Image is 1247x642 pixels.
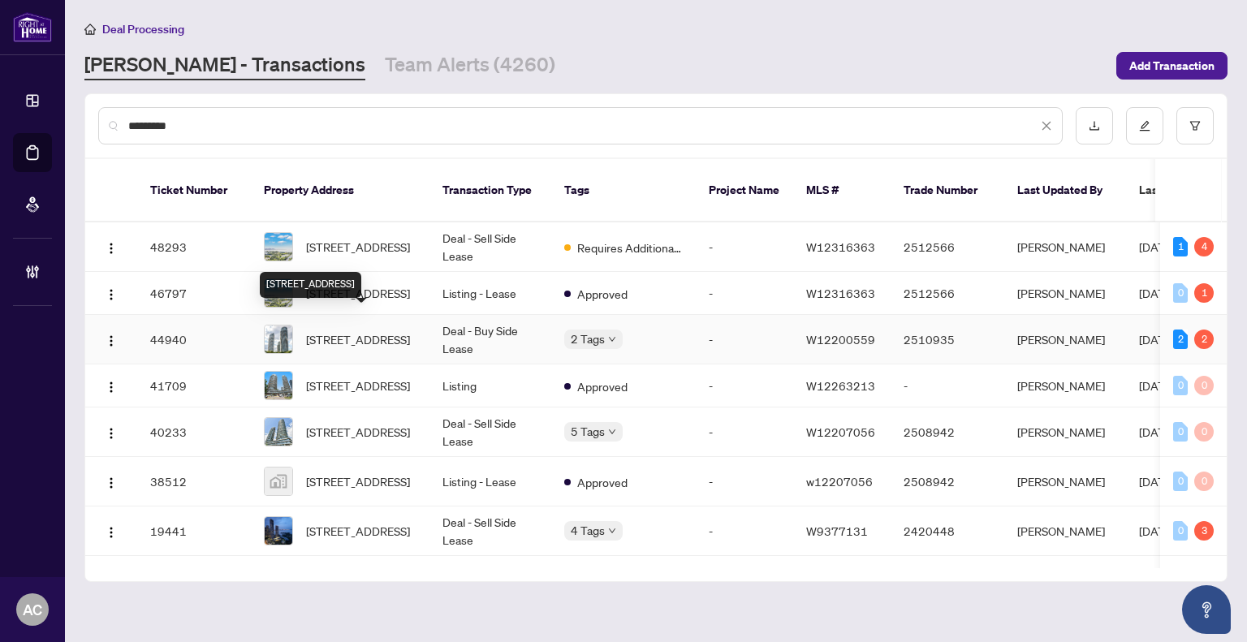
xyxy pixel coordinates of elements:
th: Trade Number [891,159,1004,222]
div: 0 [1194,376,1214,395]
td: 2508942 [891,407,1004,457]
button: Logo [98,468,124,494]
span: Last Modified Date [1139,181,1238,199]
img: Logo [105,288,118,301]
span: [STREET_ADDRESS] [306,423,410,441]
div: 3 [1194,521,1214,541]
button: Logo [98,326,124,352]
td: Listing - Lease [429,457,551,506]
div: 1 [1194,283,1214,303]
td: [PERSON_NAME] [1004,407,1126,457]
span: [DATE] [1139,474,1175,489]
button: Logo [98,419,124,445]
span: W12316363 [806,286,875,300]
td: - [696,457,793,506]
td: 40233 [137,407,251,457]
img: Logo [105,526,118,539]
span: [DATE] [1139,286,1175,300]
img: Logo [105,427,118,440]
td: - [696,315,793,364]
span: W12200559 [806,332,875,347]
span: close [1041,120,1052,131]
span: AC [23,598,42,621]
th: Last Updated By [1004,159,1126,222]
td: - [696,222,793,272]
span: down [608,527,616,535]
span: Deal Processing [102,22,184,37]
td: 41709 [137,364,251,407]
button: Add Transaction [1116,52,1228,80]
div: 4 [1194,237,1214,256]
td: Deal - Sell Side Lease [429,506,551,556]
button: Logo [98,518,124,544]
td: 2512566 [891,272,1004,315]
span: [DATE] [1139,524,1175,538]
span: W12316363 [806,239,875,254]
div: 0 [1194,422,1214,442]
th: Project Name [696,159,793,222]
td: Deal - Sell Side Lease [429,222,551,272]
span: [STREET_ADDRESS] [306,238,410,256]
div: [STREET_ADDRESS] [260,272,361,298]
div: 0 [1194,472,1214,491]
span: Approved [577,473,628,491]
span: down [608,428,616,436]
div: 0 [1173,422,1188,442]
img: Logo [105,334,118,347]
td: Listing [429,364,551,407]
td: 2510935 [891,315,1004,364]
img: thumbnail-img [265,467,292,495]
button: edit [1126,107,1163,144]
button: Logo [98,234,124,260]
img: thumbnail-img [265,233,292,261]
div: 2 [1194,330,1214,349]
span: Approved [577,377,628,395]
span: filter [1189,120,1201,131]
td: [PERSON_NAME] [1004,364,1126,407]
th: Property Address [251,159,429,222]
th: Ticket Number [137,159,251,222]
div: 0 [1173,472,1188,491]
button: Logo [98,373,124,399]
td: - [696,272,793,315]
td: Deal - Buy Side Lease [429,315,551,364]
td: [PERSON_NAME] [1004,457,1126,506]
span: 5 Tags [571,422,605,441]
span: [DATE] [1139,378,1175,393]
span: [DATE] [1139,332,1175,347]
span: [STREET_ADDRESS] [306,330,410,348]
th: Tags [551,159,696,222]
td: [PERSON_NAME] [1004,506,1126,556]
span: W12207056 [806,424,875,439]
td: 19441 [137,506,251,556]
div: 2 [1173,330,1188,349]
td: 46797 [137,272,251,315]
span: [STREET_ADDRESS] [306,472,410,490]
span: edit [1139,120,1150,131]
span: Approved [577,285,628,303]
td: 44940 [137,315,251,364]
td: - [696,506,793,556]
img: thumbnail-img [265,372,292,399]
td: 2508942 [891,457,1004,506]
img: Logo [105,242,118,255]
span: Add Transaction [1129,53,1215,79]
span: W12263213 [806,378,875,393]
span: w12207056 [806,474,873,489]
span: [DATE] [1139,424,1175,439]
td: 38512 [137,457,251,506]
div: 1 [1173,237,1188,256]
img: thumbnail-img [265,418,292,446]
td: - [696,364,793,407]
button: filter [1176,107,1214,144]
td: 2512566 [891,222,1004,272]
td: [PERSON_NAME] [1004,315,1126,364]
th: MLS # [793,159,891,222]
span: 4 Tags [571,521,605,540]
span: home [84,24,96,35]
div: 0 [1173,283,1188,303]
img: Logo [105,476,118,489]
button: download [1076,107,1113,144]
div: 0 [1173,521,1188,541]
td: - [891,364,1004,407]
